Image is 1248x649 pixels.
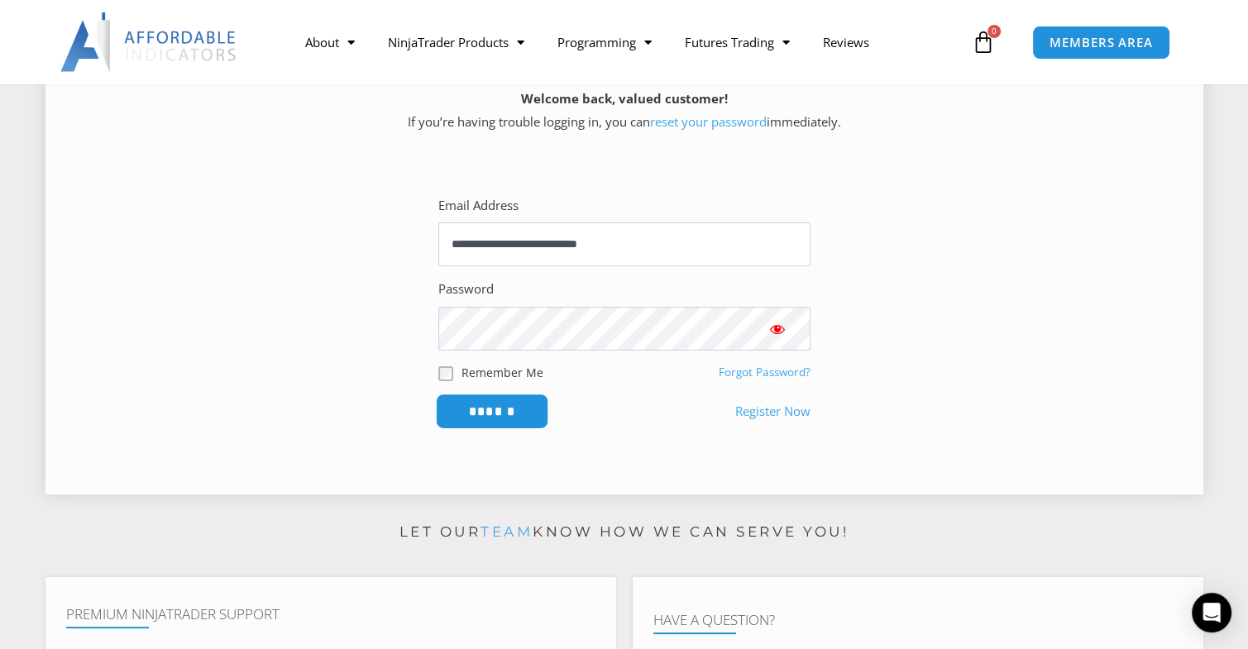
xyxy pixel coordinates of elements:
div: Open Intercom Messenger [1192,593,1231,632]
a: 0 [947,18,1020,66]
button: Show password [744,307,810,351]
span: MEMBERS AREA [1050,36,1153,49]
p: If you’re having trouble logging in, you can immediately. [74,88,1174,134]
label: Password [438,278,494,301]
a: Programming [541,23,668,61]
h4: Have A Question? [653,612,1183,628]
a: MEMBERS AREA [1032,26,1170,60]
img: LogoAI | Affordable Indicators – NinjaTrader [60,12,238,72]
label: Remember Me [461,364,543,381]
a: Futures Trading [668,23,806,61]
a: NinjaTrader Products [371,23,541,61]
nav: Menu [289,23,968,61]
h4: Premium NinjaTrader Support [66,606,595,623]
a: team [481,523,533,540]
a: Register Now [735,400,810,423]
a: Reviews [806,23,886,61]
p: Let our know how we can serve you! [45,519,1203,546]
label: Email Address [438,194,519,217]
strong: Welcome back, valued customer! [521,90,728,107]
a: reset your password [650,113,767,130]
span: 0 [987,25,1001,38]
a: Forgot Password? [719,365,810,379]
a: About [289,23,371,61]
